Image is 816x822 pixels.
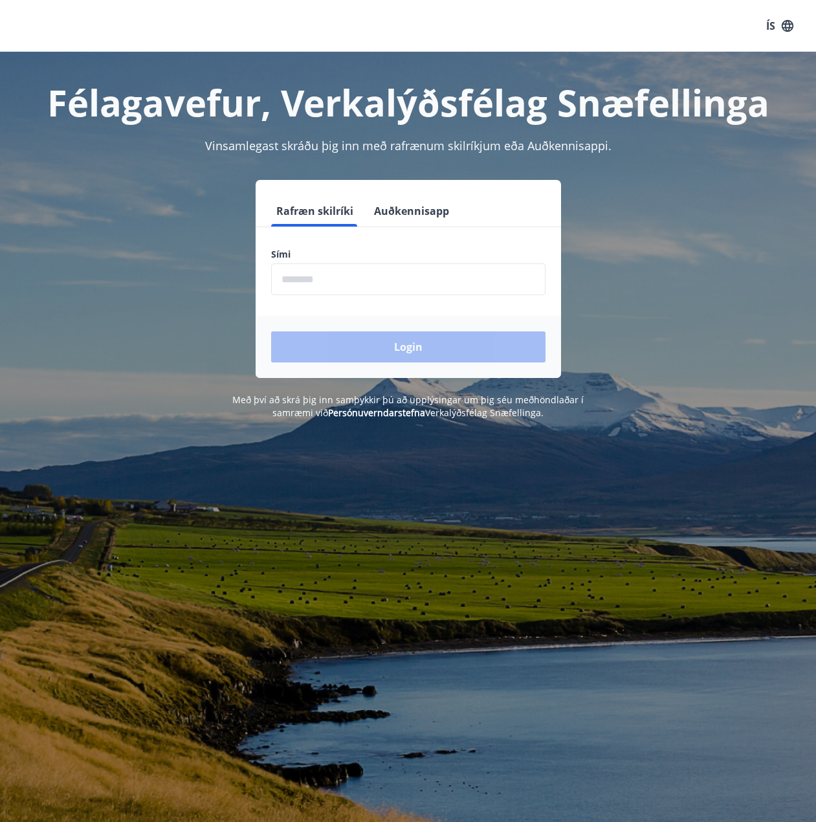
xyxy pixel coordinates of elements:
a: Persónuverndarstefna [328,406,425,419]
label: Sími [271,248,546,261]
button: Rafræn skilríki [271,195,358,227]
h1: Félagavefur, Verkalýðsfélag Snæfellinga [16,78,800,127]
span: Vinsamlegast skráðu þig inn með rafrænum skilríkjum eða Auðkennisappi. [205,138,612,153]
span: Með því að skrá þig inn samþykkir þú að upplýsingar um þig séu meðhöndlaðar í samræmi við Verkalý... [232,394,584,419]
button: ÍS [759,14,800,38]
button: Auðkennisapp [369,195,454,227]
